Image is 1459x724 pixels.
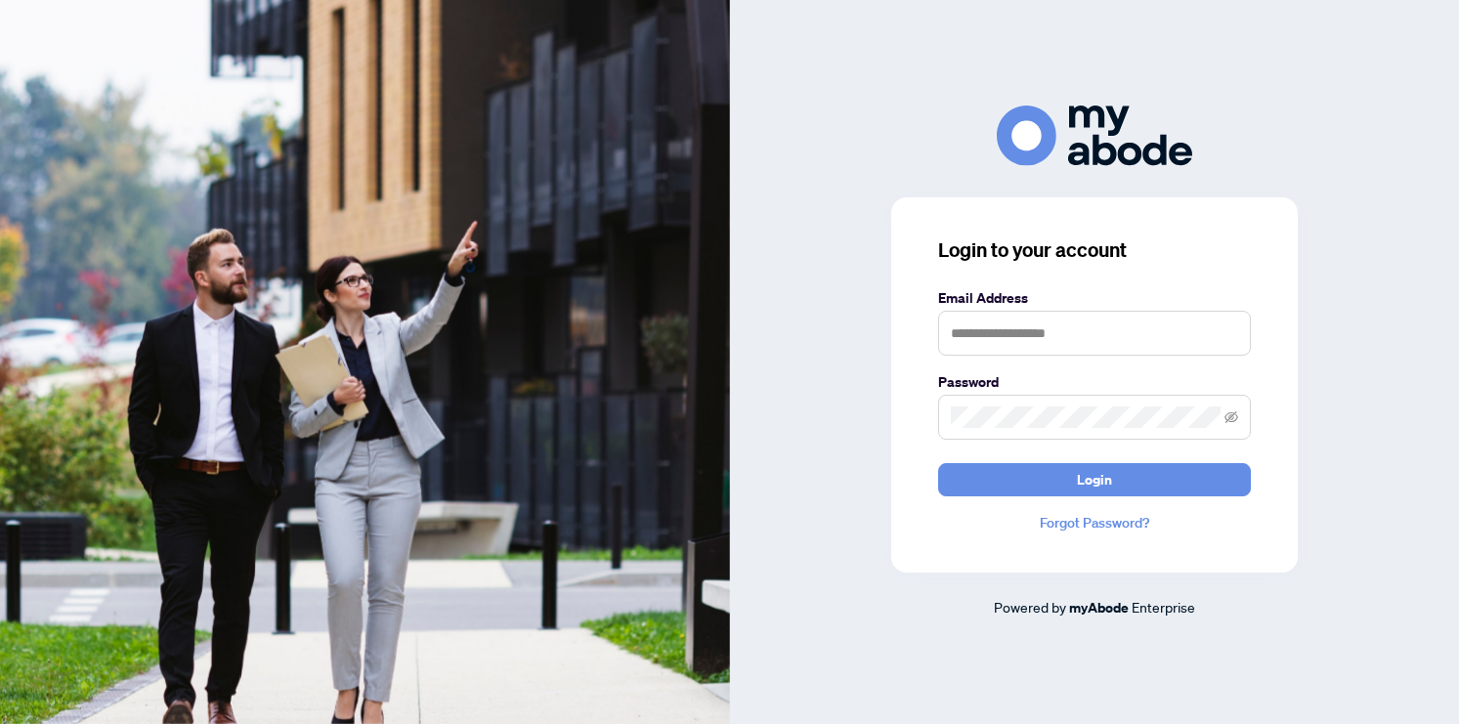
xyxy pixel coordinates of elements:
img: ma-logo [997,106,1192,165]
button: Login [938,463,1251,496]
a: Forgot Password? [938,512,1251,533]
span: Powered by [994,598,1066,616]
label: Email Address [938,287,1251,309]
span: Enterprise [1132,598,1195,616]
span: Login [1077,464,1112,495]
h3: Login to your account [938,236,1251,264]
span: eye-invisible [1224,410,1238,424]
label: Password [938,371,1251,393]
a: myAbode [1069,597,1129,618]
